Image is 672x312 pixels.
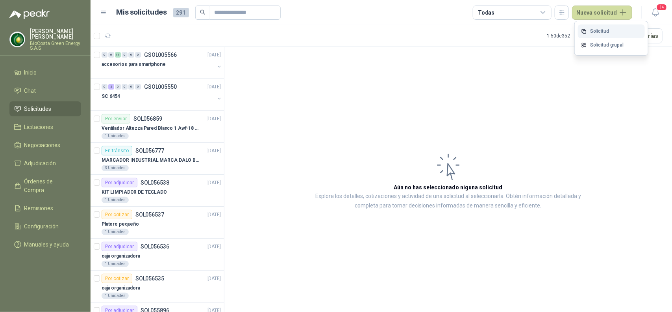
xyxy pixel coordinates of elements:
[102,50,222,75] a: 0 0 11 0 0 0 GSOL005566[DATE] accesorios para smartphone
[572,6,632,20] button: Nueva solicitud
[24,123,54,131] span: Licitaciones
[9,101,81,116] a: Solicitudes
[173,8,189,17] span: 291
[102,197,129,203] div: 1 Unidades
[394,183,503,192] h3: Aún no has seleccionado niguna solicitud
[24,159,56,168] span: Adjudicación
[115,84,121,90] div: 0
[144,52,177,58] p: GSOL005566
[102,84,107,90] div: 0
[135,212,164,217] p: SOL056537
[141,180,169,185] p: SOL056538
[128,52,134,58] div: 0
[24,141,61,149] span: Negociaciones
[207,275,221,282] p: [DATE]
[9,201,81,216] a: Remisiones
[102,210,132,219] div: Por cotizar
[122,52,128,58] div: 0
[9,219,81,234] a: Configuración
[24,177,74,194] span: Órdenes de Compra
[102,252,140,260] p: caja organizadora
[91,111,224,143] a: Por enviarSOL056859[DATE] Ventilador Altezza Pared Blanco 1 Awf-18 Pro Balinera1 Unidades
[135,52,141,58] div: 0
[9,138,81,153] a: Negociaciones
[102,114,130,123] div: Por enviar
[9,83,81,98] a: Chat
[648,6,663,20] button: 14
[108,52,114,58] div: 0
[207,83,221,91] p: [DATE]
[135,148,164,153] p: SOL056777
[91,239,224,271] a: Por adjudicarSOL056536[DATE] caja organizadora1 Unidades
[102,284,140,292] p: caja organizadora
[24,68,37,77] span: Inicio
[115,52,121,58] div: 11
[547,30,595,42] div: 1 - 50 de 352
[24,86,36,95] span: Chat
[24,105,52,113] span: Solicitudes
[207,51,221,59] p: [DATE]
[133,116,162,121] p: SOL056859
[102,261,129,267] div: 1 Unidades
[102,146,132,155] div: En tránsito
[102,93,120,100] p: SC 6454
[102,274,132,283] div: Por cotizar
[91,271,224,303] a: Por cotizarSOL056535[DATE] caja organizadora1 Unidades
[135,276,164,281] p: SOL056535
[144,84,177,90] p: GSOL005550
[102,157,200,164] p: MARCADOR INDUSTRIAL MARCA DALO BLANCO
[30,41,81,50] p: BioCosta Green Energy S.A.S
[102,220,139,228] p: Platero pequeño
[102,242,137,251] div: Por adjudicar
[102,125,200,132] p: Ventilador Altezza Pared Blanco 1 Awf-18 Pro Balinera
[24,222,59,231] span: Configuración
[303,192,593,211] p: Explora los detalles, cotizaciones y actividad de una solicitud al seleccionarla. Obtén informaci...
[24,204,54,213] span: Remisiones
[207,243,221,250] p: [DATE]
[9,174,81,198] a: Órdenes de Compra
[24,240,69,249] span: Manuales y ayuda
[102,229,129,235] div: 1 Unidades
[128,84,134,90] div: 0
[656,4,667,11] span: 14
[207,211,221,219] p: [DATE]
[102,165,129,171] div: 3 Unidades
[102,52,107,58] div: 0
[9,9,50,19] img: Logo peakr
[102,133,129,139] div: 1 Unidades
[200,9,205,15] span: search
[141,244,169,249] p: SOL056536
[578,24,645,38] a: Solicitud
[207,179,221,187] p: [DATE]
[102,82,222,107] a: 0 2 0 0 0 0 GSOL005550[DATE] SC 6454
[30,28,81,39] p: [PERSON_NAME] [PERSON_NAME]
[102,189,167,196] p: KIT LIMPIADOR DE TECLADO
[9,156,81,171] a: Adjudicación
[108,84,114,90] div: 2
[102,293,129,299] div: 1 Unidades
[91,207,224,239] a: Por cotizarSOL056537[DATE] Platero pequeño1 Unidades
[207,115,221,123] p: [DATE]
[102,178,137,187] div: Por adjudicar
[102,61,166,68] p: accesorios para smartphone
[135,84,141,90] div: 0
[478,8,494,17] div: Todas
[9,65,81,80] a: Inicio
[578,38,645,52] a: Solicitud grupal
[207,147,221,155] p: [DATE]
[122,84,128,90] div: 0
[9,237,81,252] a: Manuales y ayuda
[91,143,224,175] a: En tránsitoSOL056777[DATE] MARCADOR INDUSTRIAL MARCA DALO BLANCO3 Unidades
[10,32,25,47] img: Company Logo
[9,120,81,135] a: Licitaciones
[117,7,167,18] h1: Mis solicitudes
[91,175,224,207] a: Por adjudicarSOL056538[DATE] KIT LIMPIADOR DE TECLADO1 Unidades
